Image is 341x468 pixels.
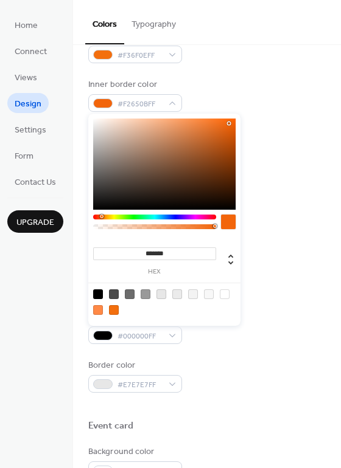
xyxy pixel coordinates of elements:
span: Form [15,150,33,163]
div: rgb(231, 231, 231) [156,289,166,299]
div: rgb(74, 74, 74) [109,289,119,299]
a: Connect [7,41,54,61]
span: Home [15,19,38,32]
button: Upgrade [7,210,63,233]
span: Design [15,98,41,111]
span: Views [15,72,37,84]
div: rgb(255, 255, 255) [220,289,230,299]
a: Form [7,145,41,165]
div: Background color [88,446,180,458]
span: Connect [15,46,47,58]
span: #F2650BFF [118,98,163,111]
a: Settings [7,119,54,139]
label: hex [93,269,216,275]
div: rgb(108, 108, 108) [125,289,135,299]
a: Views [7,67,44,87]
span: Contact Us [15,176,56,189]
div: rgb(153, 153, 153) [141,289,150,299]
div: Event card [88,420,133,433]
span: #F36F0EFF [118,49,163,62]
span: #E7E7E7FF [118,379,163,391]
div: rgb(0, 0, 0) [93,289,103,299]
span: Upgrade [16,216,54,229]
a: Home [7,15,45,35]
div: rgb(243, 243, 243) [188,289,198,299]
div: rgb(235, 235, 235) [172,289,182,299]
span: #000000FF [118,330,163,343]
div: rgb(255, 137, 70) [93,305,103,315]
div: Inner border color [88,78,180,91]
div: Border color [88,359,180,372]
div: rgb(243, 111, 14) [109,305,119,315]
span: Settings [15,124,46,137]
div: rgb(248, 248, 248) [204,289,214,299]
a: Contact Us [7,171,63,191]
a: Design [7,93,49,113]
